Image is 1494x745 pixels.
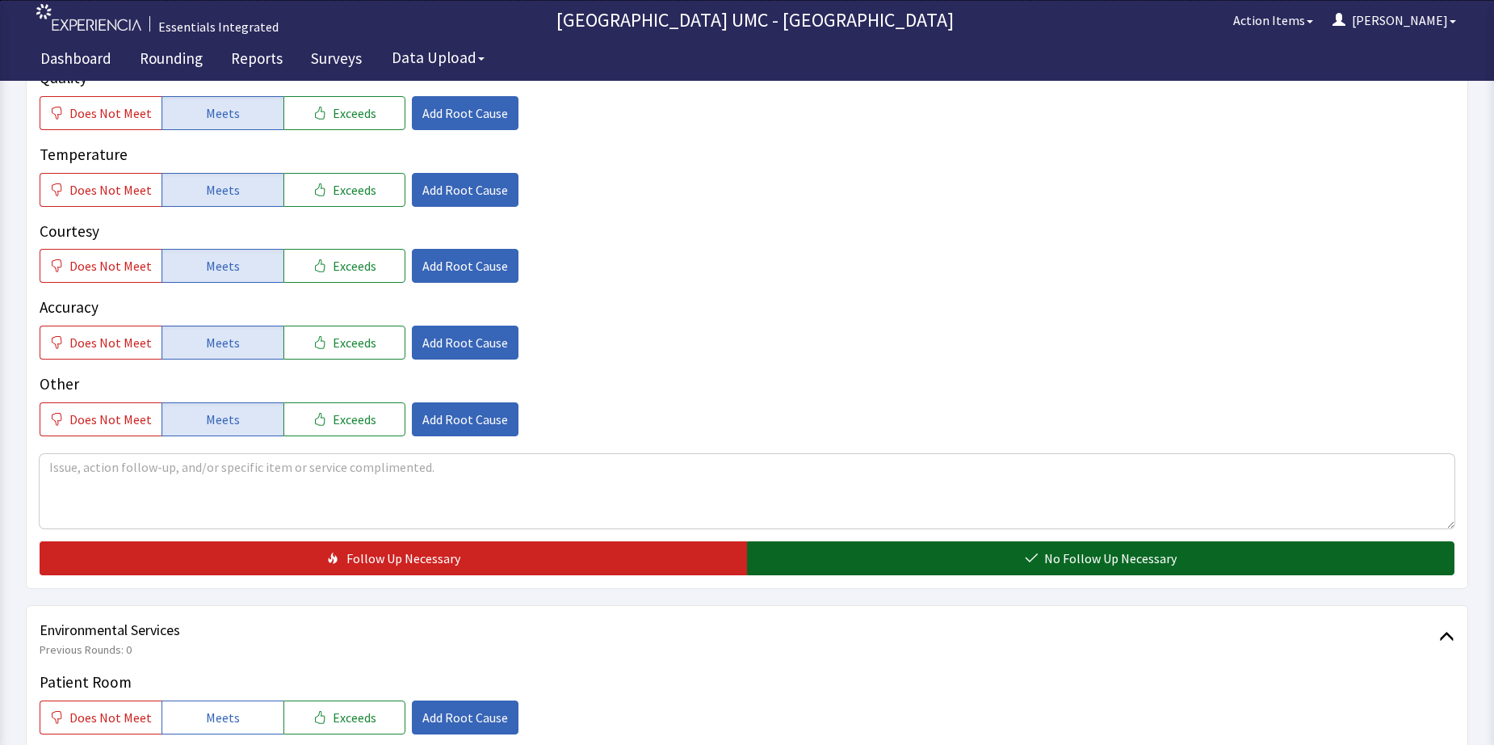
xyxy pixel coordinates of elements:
[69,103,152,123] span: Does Not Meet
[162,326,283,360] button: Meets
[299,40,374,81] a: Surveys
[69,333,152,352] span: Does Not Meet
[1044,549,1177,568] span: No Follow Up Necessary
[206,256,240,276] span: Meets
[36,4,141,31] img: experiencia_logo.png
[283,173,405,207] button: Exceeds
[283,326,405,360] button: Exceeds
[412,96,518,130] button: Add Root Cause
[283,701,405,734] button: Exceeds
[333,410,376,429] span: Exceeds
[412,249,518,283] button: Add Root Cause
[162,402,283,436] button: Meets
[1223,4,1323,36] button: Action Items
[69,410,152,429] span: Does Not Meet
[287,7,1223,33] p: [GEOGRAPHIC_DATA] UMC - [GEOGRAPHIC_DATA]
[422,410,508,429] span: Add Root Cause
[206,180,240,200] span: Meets
[219,40,295,81] a: Reports
[422,180,508,200] span: Add Root Cause
[283,96,405,130] button: Exceeds
[40,402,162,436] button: Does Not Meet
[283,249,405,283] button: Exceeds
[333,256,376,276] span: Exceeds
[283,402,405,436] button: Exceeds
[422,256,508,276] span: Add Root Cause
[69,256,152,276] span: Does Not Meet
[382,43,494,73] button: Data Upload
[422,103,508,123] span: Add Root Cause
[412,173,518,207] button: Add Root Cause
[333,708,376,727] span: Exceeds
[28,40,124,81] a: Dashboard
[69,708,152,727] span: Does Not Meet
[412,402,518,436] button: Add Root Cause
[69,180,152,200] span: Does Not Meet
[40,249,162,283] button: Does Not Meet
[206,708,240,727] span: Meets
[747,541,1454,575] button: No Follow Up Necessary
[206,410,240,429] span: Meets
[40,642,1439,658] span: Previous Rounds: 0
[422,333,508,352] span: Add Root Cause
[40,326,162,360] button: Does Not Meet
[206,333,240,352] span: Meets
[162,173,283,207] button: Meets
[40,296,1454,319] p: Accuracy
[333,103,376,123] span: Exceeds
[162,249,283,283] button: Meets
[162,96,283,130] button: Meets
[333,333,376,352] span: Exceeds
[162,701,283,734] button: Meets
[40,619,1439,642] span: Environmental Services
[40,701,162,734] button: Does Not Meet
[206,103,240,123] span: Meets
[40,671,1454,694] p: Patient Room
[333,180,376,200] span: Exceeds
[40,372,1454,396] p: Other
[40,220,1454,243] p: Courtesy
[40,541,747,575] button: Follow Up Necessary
[412,326,518,360] button: Add Root Cause
[128,40,215,81] a: Rounding
[158,17,279,36] div: Essentials Integrated
[422,708,508,727] span: Add Root Cause
[40,143,1454,166] p: Temperature
[1323,4,1466,36] button: [PERSON_NAME]
[40,96,162,130] button: Does Not Meet
[412,701,518,734] button: Add Root Cause
[40,173,162,207] button: Does Not Meet
[346,549,460,568] span: Follow Up Necessary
